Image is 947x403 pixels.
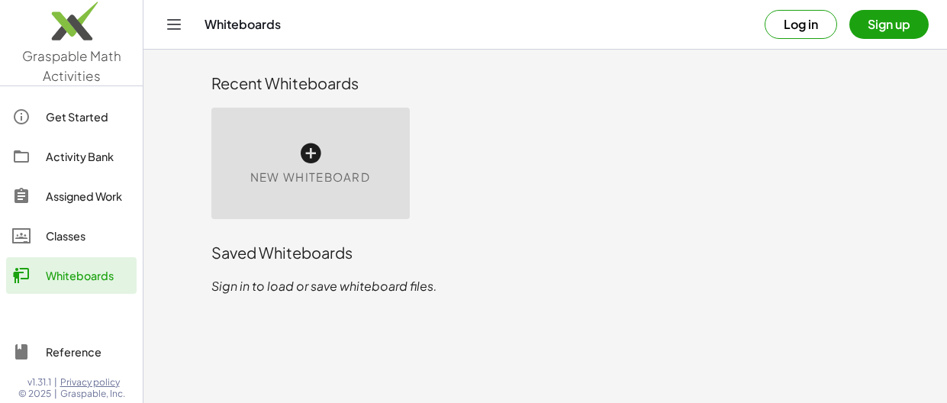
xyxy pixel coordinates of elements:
[60,388,125,400] span: Graspable, Inc.
[18,388,51,400] span: © 2025
[54,388,57,400] span: |
[46,227,130,245] div: Classes
[765,10,837,39] button: Log in
[22,47,121,84] span: Graspable Math Activities
[6,138,137,175] a: Activity Bank
[6,218,137,254] a: Classes
[6,98,137,135] a: Get Started
[849,10,929,39] button: Sign up
[27,376,51,388] span: v1.31.1
[162,12,186,37] button: Toggle navigation
[60,376,125,388] a: Privacy policy
[46,147,130,166] div: Activity Bank
[250,169,370,186] span: New Whiteboard
[54,376,57,388] span: |
[211,242,880,263] div: Saved Whiteboards
[46,266,130,285] div: Whiteboards
[211,73,880,94] div: Recent Whiteboards
[46,108,130,126] div: Get Started
[6,178,137,214] a: Assigned Work
[211,277,880,295] p: Sign in to load or save whiteboard files.
[46,343,130,361] div: Reference
[6,257,137,294] a: Whiteboards
[6,334,137,370] a: Reference
[46,187,130,205] div: Assigned Work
